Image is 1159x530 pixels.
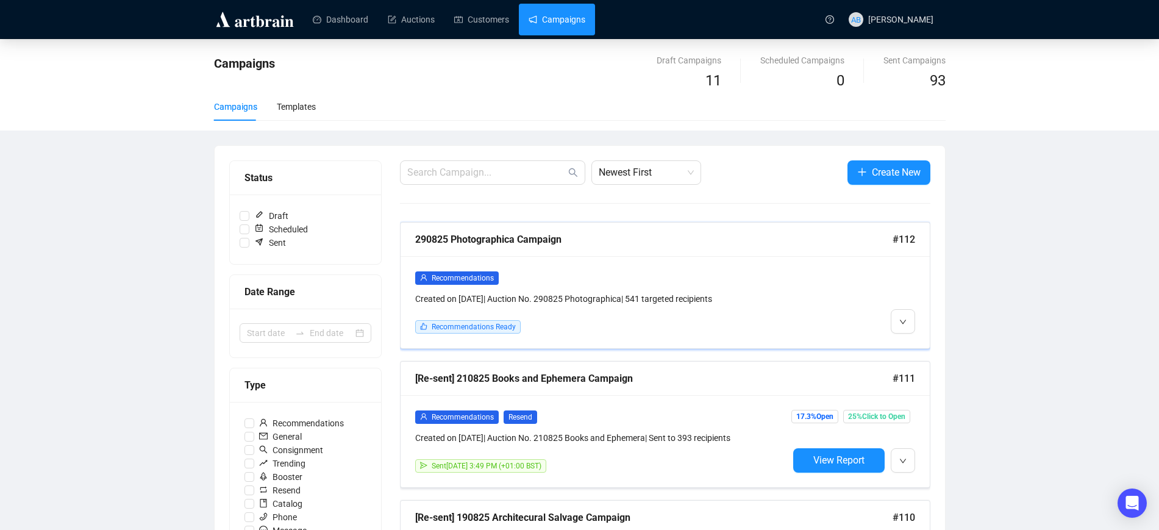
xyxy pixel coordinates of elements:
div: [Re-sent] 210825 Books and Ephemera Campaign [415,371,893,386]
button: Create New [847,160,930,185]
span: 0 [836,72,844,89]
span: Sent [249,236,291,249]
span: Phone [254,510,302,524]
input: Start date [247,326,290,340]
span: [PERSON_NAME] [868,15,933,24]
span: like [420,323,427,330]
a: Dashboard [313,4,368,35]
span: 93 [930,72,946,89]
span: Campaigns [214,56,275,71]
div: Open Intercom Messenger [1118,489,1147,518]
button: View Report [793,448,885,473]
span: search [259,445,268,454]
span: Resend [254,484,305,497]
span: 25% Click to Open [843,410,910,423]
a: Customers [454,4,509,35]
span: send [420,462,427,469]
span: rise [259,459,268,467]
input: End date [310,326,353,340]
div: Campaigns [214,100,257,113]
span: to [295,328,305,338]
span: 17.3% Open [791,410,838,423]
span: plus [857,167,867,177]
div: Status [244,170,366,185]
span: question-circle [826,15,834,24]
span: Draft [249,209,293,223]
div: Created on [DATE] | Auction No. 210825 Books and Ephemera | Sent to 393 recipients [415,431,788,445]
span: Create New [872,165,921,180]
span: View Report [813,454,865,466]
span: General [254,430,307,443]
span: #111 [893,371,915,386]
div: Created on [DATE] | Auction No. 290825 Photographica | 541 targeted recipients [415,292,788,306]
span: Recommendations [254,417,349,430]
span: search [568,168,578,177]
a: 290825 Photographica Campaign#112userRecommendationsCreated on [DATE]| Auction No. 290825 Photogr... [400,222,930,349]
span: user [420,274,427,281]
div: Type [244,378,366,393]
div: Templates [277,100,316,113]
span: down [899,457,907,465]
span: Sent [DATE] 3:49 PM (+01:00 BST) [432,462,541,470]
span: Recommendations [432,274,494,282]
span: Resend [504,410,537,424]
span: rocket [259,472,268,481]
span: Catalog [254,497,307,510]
div: Date Range [244,284,366,299]
span: user [259,418,268,427]
span: Scheduled [249,223,313,236]
span: retweet [259,485,268,494]
span: down [899,318,907,326]
span: Trending [254,457,310,470]
span: swap-right [295,328,305,338]
span: #110 [893,510,915,525]
div: Scheduled Campaigns [760,54,844,67]
span: user [420,413,427,420]
span: Booster [254,470,307,484]
span: #112 [893,232,915,247]
div: Draft Campaigns [657,54,721,67]
div: Sent Campaigns [883,54,946,67]
a: [Re-sent] 210825 Books and Ephemera Campaign#111userRecommendationsResendCreated on [DATE]| Aucti... [400,361,930,488]
span: mail [259,432,268,440]
span: Consignment [254,443,328,457]
span: phone [259,512,268,521]
span: Newest First [599,161,694,184]
span: AB [851,13,861,26]
span: Recommendations Ready [432,323,516,331]
a: Auctions [388,4,435,35]
input: Search Campaign... [407,165,566,180]
a: Campaigns [529,4,585,35]
span: 11 [705,72,721,89]
span: book [259,499,268,507]
img: logo [214,10,296,29]
div: [Re-sent] 190825 Architecural Salvage Campaign [415,510,893,525]
span: Recommendations [432,413,494,421]
div: 290825 Photographica Campaign [415,232,893,247]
